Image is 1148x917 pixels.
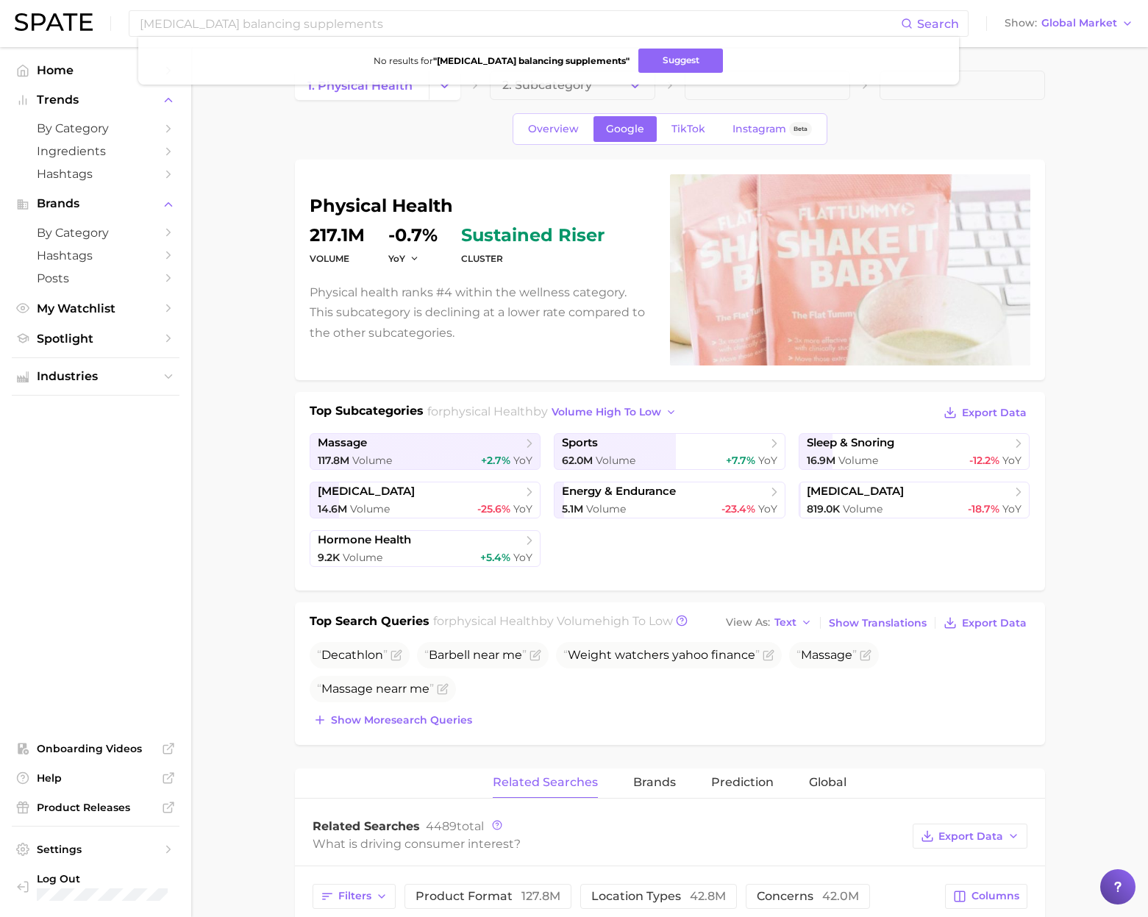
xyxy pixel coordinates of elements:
[807,436,894,450] span: sleep & snoring
[310,226,365,244] dd: 217.1m
[757,889,859,903] span: concerns
[530,649,541,661] button: Flag as miscategorized or irrelevant
[1001,14,1137,33] button: ShowGlobal Market
[37,249,154,263] span: Hashtags
[593,116,657,142] a: Google
[37,332,154,346] span: Spotlight
[796,648,857,662] span: Massage
[310,282,652,343] p: Physical health ranks #4 within the wellness category. This subcategory is declining at a lower r...
[477,502,510,515] span: -25.6%
[443,404,533,418] span: physical health
[310,482,541,518] a: [MEDICAL_DATA]14.6m Volume-25.6% YoY
[138,11,901,36] input: Search here for a brand, industry, or ingredient
[37,167,154,181] span: Hashtags
[310,710,476,730] button: Show moresearch queries
[12,244,179,267] a: Hashtags
[962,617,1027,629] span: Export Data
[938,830,1003,843] span: Export Data
[313,834,905,854] div: What is driving consumer interest?
[799,433,1030,470] a: sleep & snoring16.9m Volume-12.2% YoY
[690,889,726,903] span: 42.8m
[37,843,154,856] span: Settings
[860,649,871,661] button: Flag as miscategorized or irrelevant
[350,502,390,515] span: Volume
[971,890,1019,902] span: Columns
[318,533,411,547] span: hormone health
[521,889,560,903] span: 127.8m
[310,402,424,424] h1: Top Subcategories
[433,613,673,633] h2: for by Volume
[388,226,438,244] dd: -0.7%
[310,197,652,215] h1: physical health
[437,683,449,695] button: Flag as miscategorized or irrelevant
[37,144,154,158] span: Ingredients
[313,819,420,833] span: Related Searches
[516,116,591,142] a: Overview
[563,648,760,662] span: Weight watchers yahoo finance
[758,502,777,515] span: YoY
[12,365,179,388] button: Industries
[562,454,593,467] span: 62.0m
[416,889,560,903] span: product format
[480,551,510,564] span: +5.4%
[318,436,367,450] span: massage
[15,13,93,31] img: SPATE
[711,776,774,789] span: Prediction
[331,714,472,727] span: Show more search queries
[37,121,154,135] span: by Category
[12,267,179,290] a: Posts
[352,454,392,467] span: Volume
[562,502,583,515] span: 5.1m
[591,889,726,903] span: location types
[1041,19,1117,27] span: Global Market
[12,868,179,905] a: Log out. Currently logged in with e-mail yumi.toki@spate.nyc.
[513,454,532,467] span: YoY
[940,402,1030,423] button: Export Data
[917,17,959,31] span: Search
[962,407,1027,419] span: Export Data
[12,140,179,163] a: Ingredients
[433,55,630,66] strong: " [MEDICAL_DATA] balancing supplements "
[528,123,579,135] span: Overview
[343,551,382,564] span: Volume
[732,123,786,135] span: Instagram
[310,530,541,567] a: hormone health9.2k Volume+5.4% YoY
[37,271,154,285] span: Posts
[37,93,154,107] span: Trends
[829,617,927,629] span: Show Translations
[318,485,415,499] span: [MEDICAL_DATA]
[794,123,807,135] span: Beta
[774,618,796,627] span: Text
[374,55,630,66] span: No results for
[307,79,413,93] span: 1. physical health
[338,890,371,902] span: Filters
[807,454,835,467] span: 16.9m
[12,738,179,760] a: Onboarding Videos
[12,89,179,111] button: Trends
[12,327,179,350] a: Spotlight
[12,193,179,215] button: Brands
[633,776,676,789] span: Brands
[429,71,460,100] button: Change Category
[313,884,396,909] button: Filters
[562,436,598,450] span: sports
[12,117,179,140] a: by Category
[554,433,785,470] a: sports62.0m Volume+7.7% YoY
[37,301,154,315] span: My Watchlist
[548,402,681,422] button: volume high to low
[968,502,999,515] span: -18.7%
[310,433,541,470] a: massage117.8m Volume+2.7% YoY
[513,502,532,515] span: YoY
[913,824,1027,849] button: Export Data
[37,801,154,814] span: Product Releases
[945,884,1027,909] button: Columns
[37,872,168,885] span: Log Out
[12,767,179,789] a: Help
[586,502,626,515] span: Volume
[1002,454,1022,467] span: YoY
[671,123,705,135] span: TikTok
[37,771,154,785] span: Help
[722,613,816,632] button: View AsText
[461,226,605,244] span: sustained riser
[638,49,723,73] button: Suggest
